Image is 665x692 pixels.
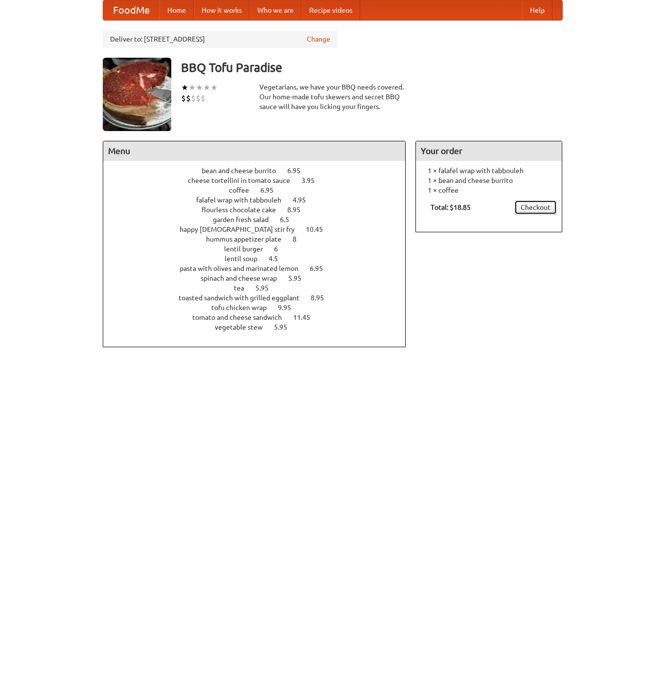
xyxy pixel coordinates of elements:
[180,225,304,233] span: happy [DEMOGRAPHIC_DATA] stir fry
[278,304,301,312] span: 9.95
[202,167,286,175] span: bean and cheese burrito
[421,185,557,195] li: 1 × coffee
[421,166,557,176] li: 1 × falafel wrap with tabbouleh
[421,176,557,185] li: 1 × bean and cheese burrito
[416,141,562,161] h4: Your order
[196,196,291,204] span: falafel wrap with tabbouleh
[192,313,328,321] a: tomato and cheese sandwich 11.45
[250,0,301,20] a: Who we are
[224,245,273,253] span: lentil burger
[180,265,341,272] a: pasta with olives and marinated lemon 6.95
[215,323,273,331] span: vegetable stew
[196,82,203,93] li: ★
[293,235,306,243] span: 8
[211,304,276,312] span: tofu chicken wrap
[431,203,471,211] b: Total: $18.85
[179,294,342,302] a: toasted sandwich with grilled eggplant 8.95
[274,245,288,253] span: 6
[180,265,308,272] span: pasta with olives and marinated lemon
[280,216,299,223] span: 6.5
[203,82,210,93] li: ★
[196,196,324,204] a: falafel wrap with tabbouleh 4.95
[229,186,292,194] a: coffee 6.95
[310,265,333,272] span: 6.95
[103,30,338,48] div: Deliver to: [STREET_ADDRESS]
[181,82,188,93] li: ★
[188,177,300,184] span: cheese tortellini in tomato sauce
[180,225,341,233] a: happy [DEMOGRAPHIC_DATA] stir fry 10.45
[215,323,305,331] a: vegetable stew 5.95
[188,82,196,93] li: ★
[103,141,406,161] h4: Menu
[293,196,316,204] span: 4.95
[259,82,406,112] div: Vegetarians, we have your BBQ needs covered. Our home-made tofu skewers and secret BBQ sauce will...
[301,177,324,184] span: 3.95
[103,0,160,20] a: FoodMe
[202,167,319,175] a: bean and cheese burrito 6.95
[181,93,186,104] li: $
[213,216,278,223] span: garden fresh salad
[234,284,254,292] span: tea
[188,177,333,184] a: cheese tortellini in tomato sauce 3.95
[255,284,278,292] span: 5.95
[229,186,259,194] span: coffee
[225,255,296,263] a: lentil soup 4.5
[201,274,320,282] a: spinach and cheese wrap 5.95
[179,294,309,302] span: toasted sandwich with grilled eggplant
[522,0,552,20] a: Help
[213,216,307,223] a: garden fresh salad 6.5
[196,93,201,104] li: $
[274,323,297,331] span: 5.95
[192,313,292,321] span: tomato and cheese sandwich
[260,186,283,194] span: 6.95
[287,206,310,214] span: 8.95
[186,93,191,104] li: $
[191,93,196,104] li: $
[202,206,319,214] a: flourless chocolate cake 8.95
[202,206,286,214] span: flourless chocolate cake
[103,58,171,131] img: angular.jpg
[181,58,563,77] h3: BBQ Tofu Paradise
[201,93,206,104] li: $
[206,235,291,243] span: hummus appetizer plate
[194,0,250,20] a: How it works
[306,225,333,233] span: 10.45
[225,255,267,263] span: lentil soup
[211,304,309,312] a: tofu chicken wrap 9.95
[301,0,360,20] a: Recipe videos
[210,82,218,93] li: ★
[293,313,320,321] span: 11.45
[514,200,557,215] a: Checkout
[201,274,287,282] span: spinach and cheese wrap
[287,167,310,175] span: 6.95
[288,274,311,282] span: 5.95
[206,235,315,243] a: hummus appetizer plate 8
[160,0,194,20] a: Home
[224,245,296,253] a: lentil burger 6
[307,34,330,44] a: Change
[269,255,288,263] span: 4.5
[234,284,287,292] a: tea 5.95
[311,294,334,302] span: 8.95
